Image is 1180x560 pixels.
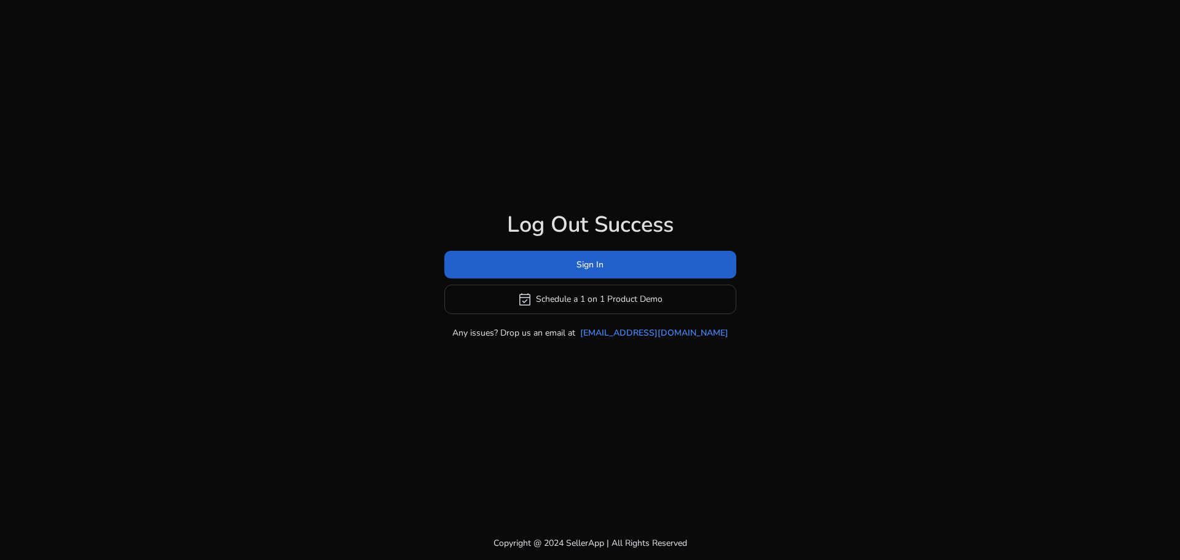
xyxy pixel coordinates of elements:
h1: Log Out Success [444,211,736,238]
span: Sign In [576,258,604,271]
p: Any issues? Drop us an email at [452,326,575,339]
a: [EMAIL_ADDRESS][DOMAIN_NAME] [580,326,728,339]
button: event_availableSchedule a 1 on 1 Product Demo [444,285,736,314]
button: Sign In [444,251,736,278]
span: event_available [517,292,532,307]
